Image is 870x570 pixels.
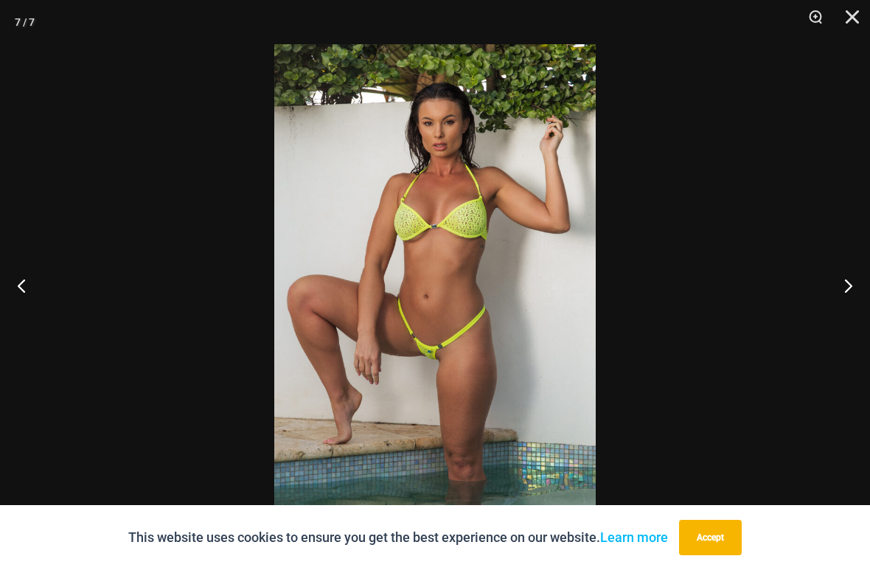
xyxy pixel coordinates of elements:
[274,44,596,526] img: Bubble Mesh Highlight Yellow 323 Underwire Top 421 Micro 02
[128,526,668,549] p: This website uses cookies to ensure you get the best experience on our website.
[815,248,870,322] button: Next
[15,11,35,33] div: 7 / 7
[600,529,668,545] a: Learn more
[679,520,742,555] button: Accept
